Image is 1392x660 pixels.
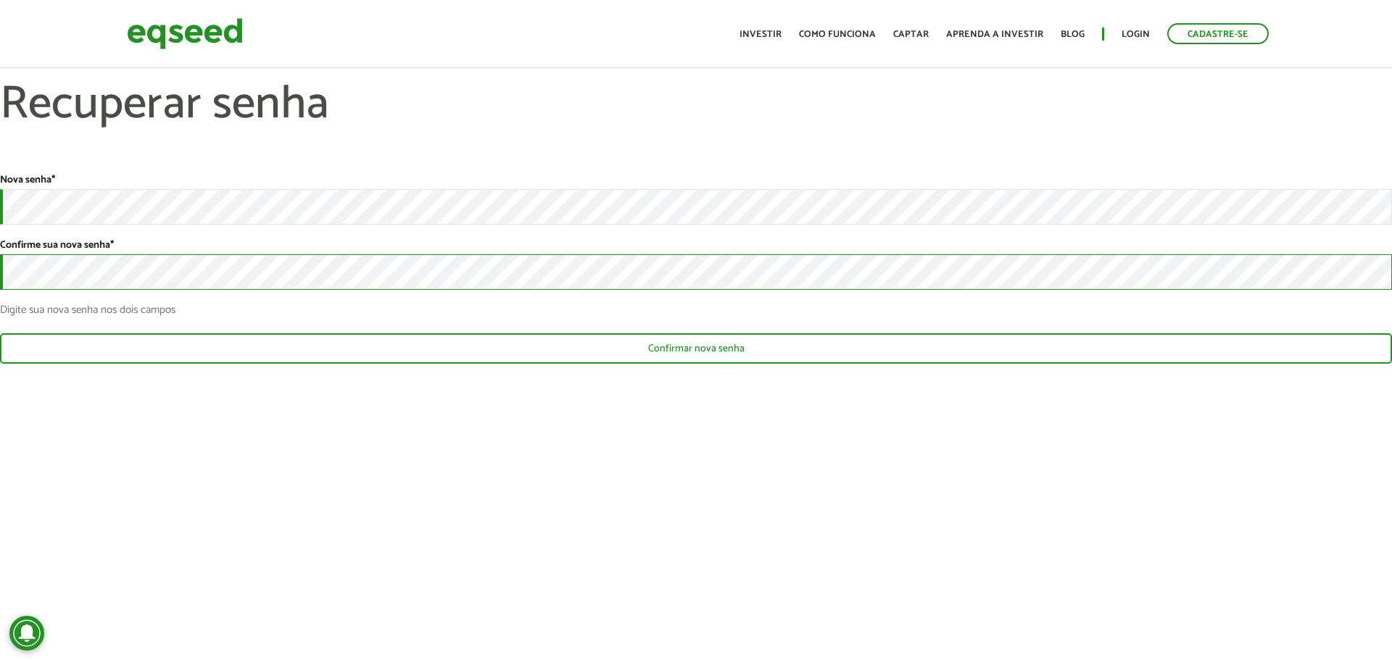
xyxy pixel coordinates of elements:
span: Este campo é obrigatório. [110,237,114,254]
a: Aprenda a investir [946,30,1043,39]
span: Este campo é obrigatório. [51,172,55,188]
a: Investir [739,30,782,39]
a: Captar [893,30,929,39]
img: EqSeed [127,14,243,53]
a: Login [1122,30,1150,39]
a: Cadastre-se [1167,23,1269,44]
a: Como funciona [799,30,876,39]
a: Blog [1061,30,1085,39]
